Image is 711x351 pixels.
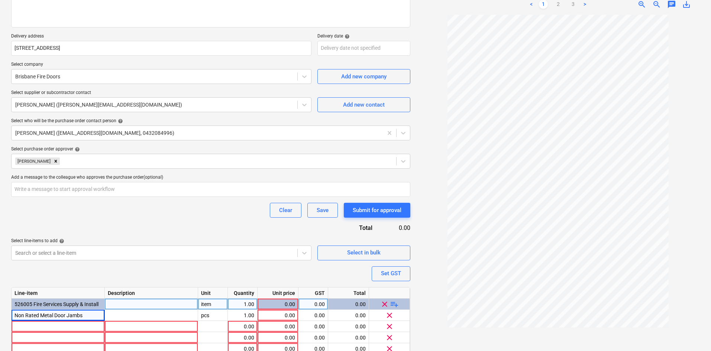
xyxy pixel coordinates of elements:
[270,203,301,218] button: Clear
[231,332,254,343] div: 0.00
[381,269,401,278] div: Set GST
[317,97,410,112] button: Add new contact
[328,321,369,332] div: 0.00
[344,203,410,218] button: Submit for approval
[231,321,254,332] div: 0.00
[317,205,329,215] div: Save
[328,310,369,321] div: 0.00
[198,287,228,299] div: Unit
[11,118,410,124] div: Select who will be the purchase order contact person
[328,332,369,343] div: 0.00
[385,333,394,342] span: clear
[116,118,123,124] span: help
[317,246,410,260] button: Select in bulk
[317,69,410,84] button: Add new company
[301,310,325,321] div: 0.00
[261,332,295,343] div: 0.00
[11,175,410,181] div: Add a message to the colleague who approves the purchase order (optional)
[343,34,350,39] span: help
[15,157,52,165] div: [PERSON_NAME]
[258,287,298,299] div: Unit price
[11,41,311,56] input: Delivery address
[307,203,338,218] button: Save
[261,321,295,332] div: 0.00
[198,299,228,310] div: item
[674,315,711,351] iframe: Chat Widget
[231,299,254,310] div: 1.00
[390,299,399,308] span: playlist_add
[328,287,369,299] div: Total
[73,147,80,152] span: help
[385,311,394,319] span: clear
[385,322,394,331] span: clear
[343,100,385,110] div: Add new contact
[14,312,83,318] span: Non Rated Metal Door Jambs
[314,224,384,232] div: Total
[317,41,410,56] input: Delivery date not specified
[52,157,60,165] div: Remove Rowan MacDonald
[12,287,105,299] div: Line-item
[353,205,401,215] div: Submit for approval
[228,287,258,299] div: Quantity
[301,321,325,332] div: 0.00
[301,299,325,310] div: 0.00
[347,248,381,257] div: Select in bulk
[317,33,410,39] div: Delivery date
[328,299,369,310] div: 0.00
[261,299,295,310] div: 0.00
[384,224,410,232] div: 0.00
[11,62,311,69] p: Select company
[105,287,198,299] div: Description
[11,146,410,152] div: Select purchase order approver
[372,266,410,281] button: Set GST
[58,238,64,244] span: help
[11,182,410,197] input: Write a message to start approval workflow
[298,287,328,299] div: GST
[261,310,295,321] div: 0.00
[341,72,387,81] div: Add new company
[14,301,98,307] span: 526005 Fire Services Supply & Install
[380,299,389,308] span: clear
[279,205,292,215] div: Clear
[11,238,311,244] div: Select line-items to add
[198,310,228,321] div: pcs
[301,332,325,343] div: 0.00
[11,33,311,41] p: Delivery address
[231,310,254,321] div: 1.00
[11,90,311,97] p: Select supplier or subcontractor contact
